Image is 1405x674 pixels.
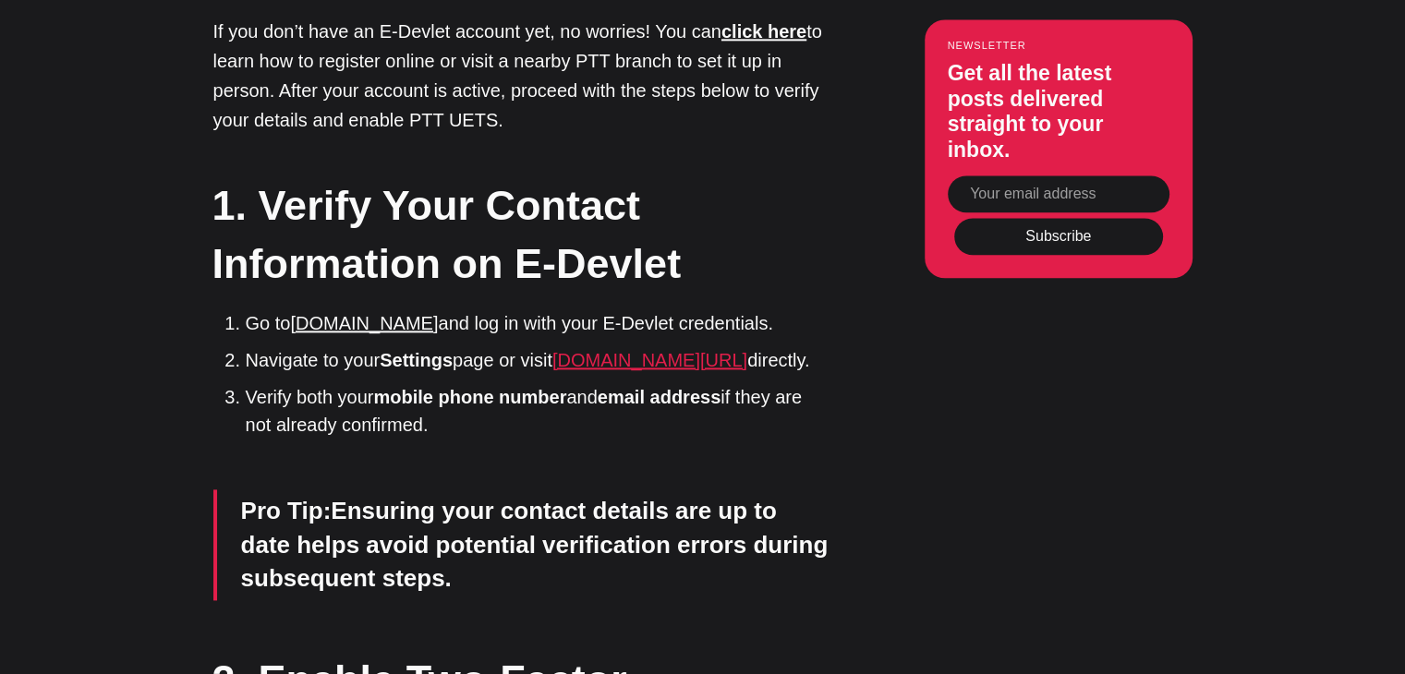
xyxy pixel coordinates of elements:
a: click here [721,21,806,42]
h3: Get all the latest posts delivered straight to your inbox. [948,62,1169,163]
li: Navigate to your page or visit directly. [246,346,832,374]
strong: Pro Tip: [241,497,332,524]
h2: 1. Verify Your Contact Information on E-Devlet [212,176,831,293]
a: [DOMAIN_NAME][URL] [552,350,747,370]
button: Subscribe [954,218,1163,255]
strong: Settings [380,350,453,370]
small: Newsletter [948,41,1169,52]
blockquote: Ensuring your contact details are up to date helps avoid potential verification errors during sub... [213,489,832,599]
li: Go to and log in with your E-Devlet credentials. [246,309,832,337]
a: [DOMAIN_NAME] [290,313,438,333]
p: If you don’t have an E-Devlet account yet, no worries! You can to learn how to register online or... [213,17,832,135]
strong: mobile phone number [373,387,566,407]
li: Verify both your and if they are not already confirmed. [246,383,832,439]
strong: email address [598,387,721,407]
input: Your email address [948,175,1169,212]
